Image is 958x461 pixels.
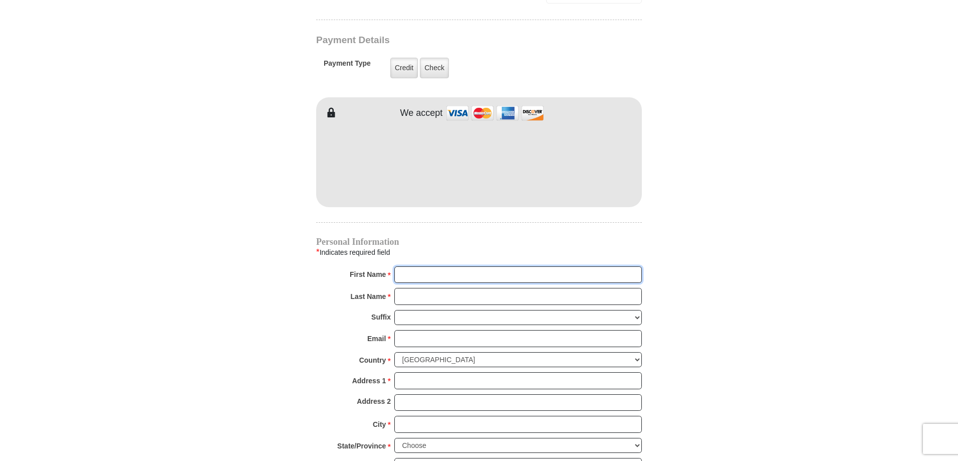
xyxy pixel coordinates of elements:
[420,58,449,78] label: Check
[445,102,545,124] img: credit cards accepted
[400,108,443,119] h4: We accept
[316,238,642,246] h4: Personal Information
[371,310,391,324] strong: Suffix
[324,59,371,73] h5: Payment Type
[316,35,572,46] h3: Payment Details
[373,417,386,431] strong: City
[350,267,386,281] strong: First Name
[316,246,642,259] div: Indicates required field
[357,394,391,408] strong: Address 2
[359,353,386,367] strong: Country
[367,332,386,346] strong: Email
[337,439,386,453] strong: State/Province
[352,374,386,388] strong: Address 1
[351,289,386,303] strong: Last Name
[390,58,418,78] label: Credit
